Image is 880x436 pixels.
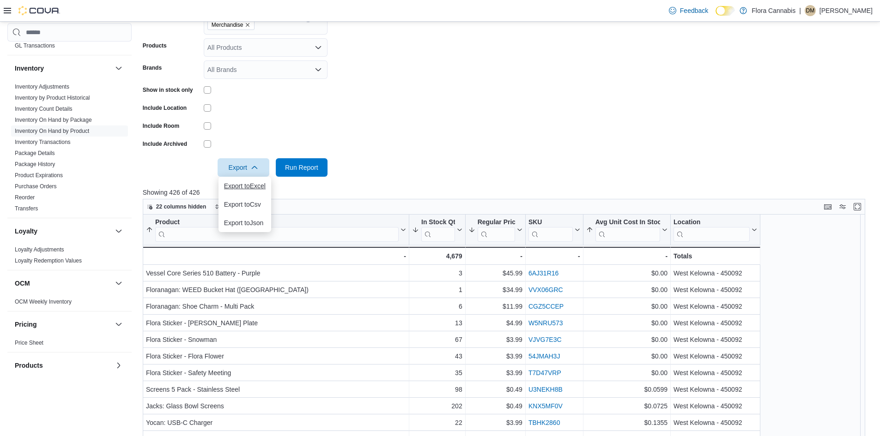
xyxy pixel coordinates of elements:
[15,94,90,102] span: Inventory by Product Historical
[218,214,271,232] button: Export toJson
[146,334,406,345] div: Flora Sticker - Snowman
[528,352,560,360] a: 54JMAH3J
[143,104,187,112] label: Include Location
[586,317,667,328] div: $0.00
[412,317,462,328] div: 13
[752,5,795,16] p: Flora Cannabis
[528,319,563,327] a: W5NRU573
[586,334,667,345] div: $0.00
[799,5,801,16] p: |
[412,301,462,312] div: 6
[412,384,462,395] div: 98
[674,284,757,295] div: West Kelowna - 450092
[674,268,757,279] div: West Kelowna - 450092
[143,122,179,130] label: Include Room
[15,117,92,123] a: Inventory On Hand by Package
[716,6,735,16] input: Dark Mode
[586,417,667,428] div: $0.1355
[113,360,124,371] button: Products
[7,244,132,270] div: Loyalty
[146,284,406,295] div: Floranagan: WEED Bucket Hat ([GEOGRAPHIC_DATA])
[223,158,264,177] span: Export
[468,301,522,312] div: $11.99
[674,351,757,362] div: West Kelowna - 450092
[15,205,38,212] a: Transfers
[224,182,266,190] span: Export to Excel
[468,334,522,345] div: $3.99
[224,219,266,227] span: Export to Json
[15,257,82,264] a: Loyalty Redemption Values
[412,218,462,242] button: In Stock Qty
[674,251,757,262] div: Totals
[146,384,406,395] div: Screens 5 Pack - Stainless Steel
[15,84,69,90] a: Inventory Adjustments
[674,218,750,242] div: Location
[528,336,562,343] a: VJVG7E3C
[674,400,757,412] div: West Kelowna - 450092
[806,5,815,16] span: DM
[528,251,580,262] div: -
[528,286,563,293] a: VVX06GRC
[674,301,757,312] div: West Kelowna - 450092
[15,105,73,113] span: Inventory Count Details
[421,218,455,227] div: In Stock Qty
[15,150,55,156] a: Package Details
[15,279,30,288] h3: OCM
[805,5,816,16] div: Delaney Matthews
[143,42,167,49] label: Products
[15,95,90,101] a: Inventory by Product Historical
[15,42,55,49] a: GL Transactions
[665,1,712,20] a: Feedback
[15,227,111,236] button: Loyalty
[15,361,111,370] button: Products
[15,138,71,146] span: Inventory Transactions
[113,319,124,330] button: Pricing
[674,384,757,395] div: West Kelowna - 450092
[477,218,515,227] div: Regular Price
[674,218,750,227] div: Location
[586,384,667,395] div: $0.0599
[528,419,560,426] a: TBHK2860
[468,417,522,428] div: $3.99
[146,268,406,279] div: Vessel Core Series 510 Battery - Purple
[15,83,69,90] span: Inventory Adjustments
[595,218,660,242] div: Avg Unit Cost In Stock
[468,317,522,328] div: $4.99
[412,268,462,279] div: 3
[837,201,848,212] button: Display options
[15,279,111,288] button: OCM
[146,317,406,328] div: Flora Sticker - [PERSON_NAME] Plate
[143,201,210,212] button: 22 columns hidden
[146,301,406,312] div: Floranagan: Shoe Charm - Multi Pack
[822,201,833,212] button: Keyboard shortcuts
[218,177,271,195] button: Export toExcel
[15,361,43,370] h3: Products
[211,201,265,212] button: 4 fields sorted
[674,317,757,328] div: West Kelowna - 450092
[15,298,72,305] span: OCM Weekly Inventory
[674,334,757,345] div: West Kelowna - 450092
[468,367,522,378] div: $3.99
[15,128,89,134] a: Inventory On Hand by Product
[15,299,72,305] a: OCM Weekly Inventory
[528,386,563,393] a: U3NEKH8B
[245,22,250,28] button: Remove Merchandise from selection in this group
[113,63,124,74] button: Inventory
[674,218,757,242] button: Location
[146,251,406,262] div: -
[586,400,667,412] div: $0.0725
[113,226,124,237] button: Loyalty
[155,218,399,227] div: Product
[468,284,522,295] div: $34.99
[468,268,522,279] div: $45.99
[15,340,43,346] a: Price Sheet
[146,351,406,362] div: Flora Sticker - Flora Flower
[15,161,55,167] a: Package History
[15,320,111,329] button: Pricing
[7,337,132,352] div: Pricing
[477,218,515,242] div: Regular Price
[146,218,406,242] button: Product
[15,194,35,201] span: Reorder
